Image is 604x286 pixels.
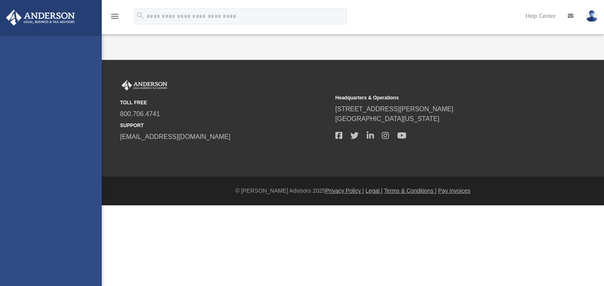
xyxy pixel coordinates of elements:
[335,106,453,112] a: [STREET_ADDRESS][PERSON_NAME]
[102,187,604,195] div: © [PERSON_NAME] Advisors 2025
[365,187,383,194] a: Legal |
[384,187,437,194] a: Terms & Conditions |
[120,122,330,129] small: SUPPORT
[586,10,598,22] img: User Pic
[110,11,120,21] i: menu
[120,80,169,91] img: Anderson Advisors Platinum Portal
[4,10,77,26] img: Anderson Advisors Platinum Portal
[438,187,470,194] a: Pay Invoices
[110,15,120,21] a: menu
[120,110,160,117] a: 800.706.4741
[136,11,145,20] i: search
[335,115,440,122] a: [GEOGRAPHIC_DATA][US_STATE]
[120,99,330,106] small: TOLL FREE
[326,187,364,194] a: Privacy Policy |
[120,133,230,140] a: [EMAIL_ADDRESS][DOMAIN_NAME]
[335,94,545,101] small: Headquarters & Operations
